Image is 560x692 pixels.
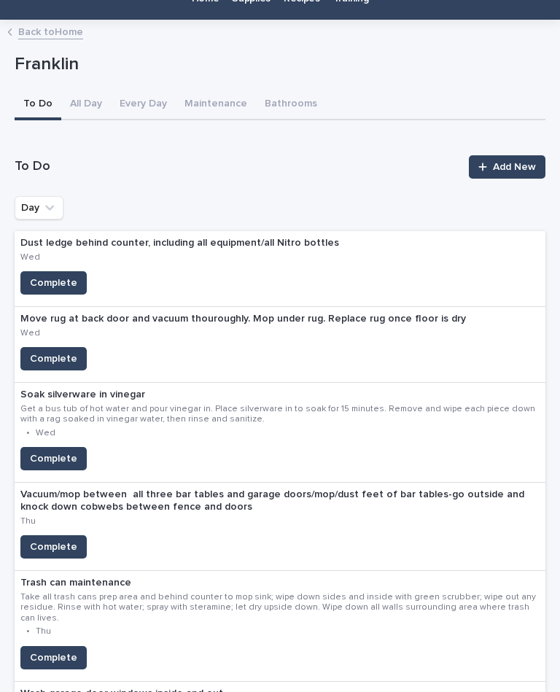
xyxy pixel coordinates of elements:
[20,271,87,295] button: Complete
[20,489,540,513] p: Vacuum/mop between all three bar tables and garage doors/mop/dust feet of bar tables-go outside a...
[493,162,536,172] span: Add New
[20,592,540,623] p: Take all trash cans prep area and behind counter to mop sink; wipe down sides and inside with gre...
[20,328,40,338] p: Wed
[15,483,545,571] a: Vacuum/mop between all three bar tables and garage doors/mop/dust feet of bar tables-go outside a...
[20,252,40,263] p: Wed
[15,231,545,307] a: Dust ledge behind counter, including all equipment/all Nitro bottlesWedComplete
[15,90,61,120] button: To Do
[36,428,55,438] p: Wed
[15,383,545,483] a: Soak silverware in vinegarGet a bus tub of hot water and pour vinegar in. Place silverware in to ...
[26,428,30,438] p: •
[15,158,460,176] h1: To Do
[20,577,540,589] p: Trash can maintenance
[15,196,63,219] button: Day
[30,351,77,366] span: Complete
[30,451,77,466] span: Complete
[20,447,87,470] button: Complete
[176,90,256,120] button: Maintenance
[20,535,87,559] button: Complete
[20,237,359,249] p: Dust ledge behind counter, including all equipment/all Nitro bottles
[30,540,77,554] span: Complete
[256,90,326,120] button: Bathrooms
[61,90,111,120] button: All Day
[20,313,486,325] p: Move rug at back door and vacuum thouroughly. Mop under rug. Replace rug once floor is dry
[20,516,36,526] p: Thu
[469,155,545,179] a: Add New
[20,646,87,669] button: Complete
[20,389,540,401] p: Soak silverware in vinegar
[111,90,176,120] button: Every Day
[20,347,87,370] button: Complete
[15,571,545,681] a: Trash can maintenanceTake all trash cans prep area and behind counter to mop sink; wipe down side...
[30,650,77,665] span: Complete
[20,404,540,425] p: Get a bus tub of hot water and pour vinegar in. Place silverware in to soak for 15 minutes. Remov...
[15,54,540,75] p: Franklin
[36,626,51,637] p: Thu
[30,276,77,290] span: Complete
[15,307,545,383] a: Move rug at back door and vacuum thouroughly. Mop under rug. Replace rug once floor is dryWedComp...
[26,626,30,637] p: •
[18,23,83,39] a: Back toHome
